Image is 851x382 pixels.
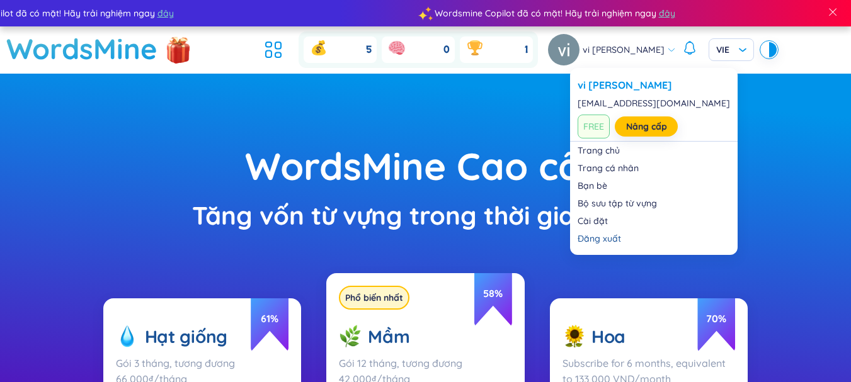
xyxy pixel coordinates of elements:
[615,116,678,137] button: Nâng cấp
[578,215,730,227] a: Cài đặt
[339,312,512,348] div: Mầm
[578,97,730,110] div: [EMAIL_ADDRESS][DOMAIN_NAME]
[116,325,289,348] div: Hạt giống
[166,30,191,68] img: flashSalesIcon.a7f4f837.png
[578,78,730,92] a: vi [PERSON_NAME]
[563,325,736,348] div: Hoa
[443,43,450,57] span: 0
[366,43,372,57] span: 5
[339,325,362,348] img: sprout
[339,286,409,310] div: Phổ biến nhất
[716,43,746,56] span: VIE
[116,325,139,348] img: seed
[578,179,730,192] a: Bạn bè
[563,325,585,348] img: flower
[63,137,788,196] div: WordsMine Cao cấp
[578,144,730,157] a: Trang chủ
[697,292,735,352] span: 70 %
[626,120,667,133] a: Nâng cấp
[474,267,512,327] span: 58 %
[548,34,583,65] a: avatar
[578,197,730,210] a: Bộ sưu tập từ vựng
[6,26,157,71] a: WordsMine
[578,162,730,174] a: Trang cá nhân
[583,43,665,57] span: vi [PERSON_NAME]
[63,196,788,235] div: Tăng vốn từ vựng trong thời gian ngắn
[525,43,528,57] span: 1
[157,6,174,20] span: đây
[578,232,730,245] div: Đăng xuất
[548,34,580,65] img: avatar
[578,115,610,138] span: FREE
[659,6,675,20] span: đây
[251,292,288,352] span: 61 %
